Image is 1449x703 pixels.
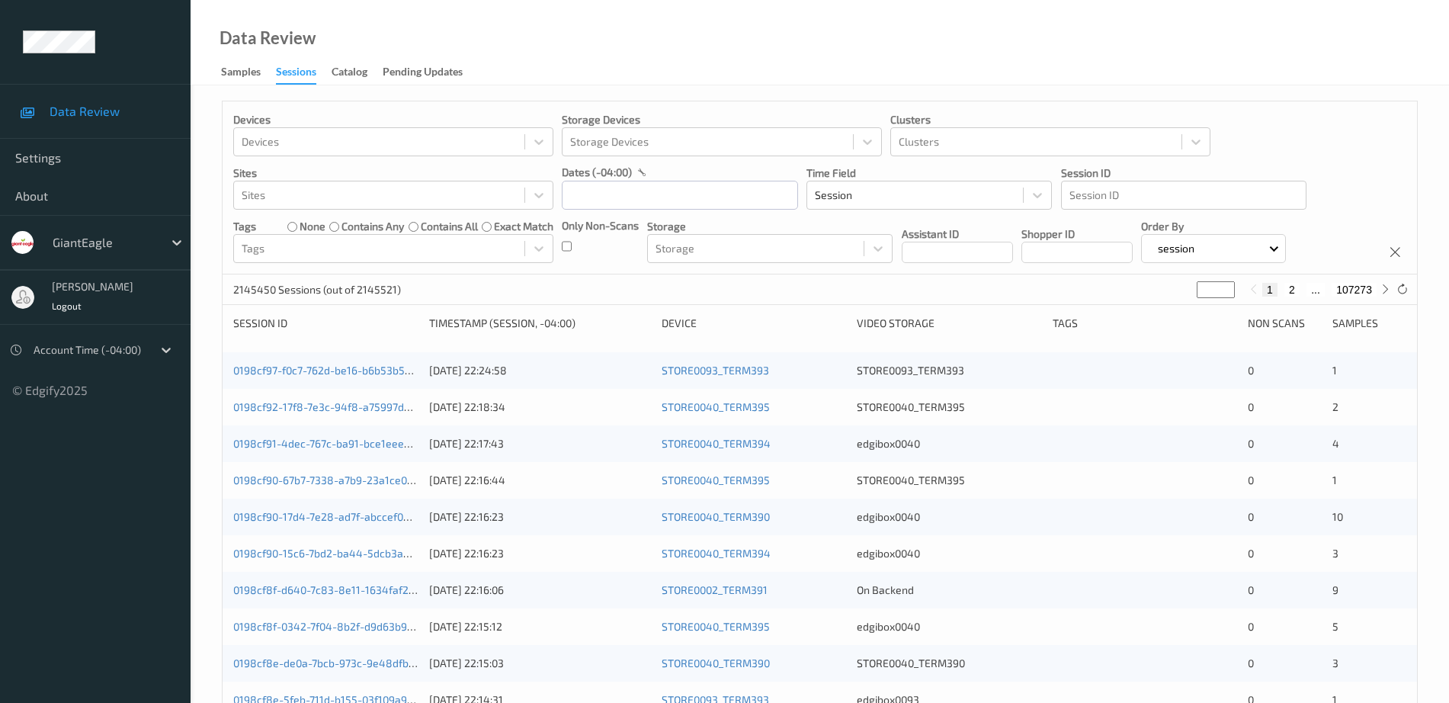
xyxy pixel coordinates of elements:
[429,583,651,598] div: [DATE] 22:16:06
[233,165,553,181] p: Sites
[562,165,632,180] p: dates (-04:00)
[662,316,847,331] div: Device
[662,510,770,523] a: STORE0040_TERM390
[383,62,478,83] a: Pending Updates
[300,219,325,234] label: none
[233,316,418,331] div: Session ID
[383,64,463,83] div: Pending Updates
[1152,241,1200,256] p: session
[1332,437,1339,450] span: 4
[857,316,1042,331] div: Video Storage
[1248,583,1254,596] span: 0
[233,547,438,560] a: 0198cf90-15c6-7bd2-ba44-5dcb3a9558fe
[662,656,770,669] a: STORE0040_TERM390
[332,64,367,83] div: Catalog
[429,619,651,634] div: [DATE] 22:15:12
[857,509,1042,525] div: edgibox0040
[421,219,478,234] label: contains all
[1021,226,1133,242] p: Shopper ID
[233,282,401,297] p: 2145450 Sessions (out of 2145521)
[857,546,1042,561] div: edgibox0040
[1332,283,1377,297] button: 107273
[662,400,770,413] a: STORE0040_TERM395
[1332,620,1338,633] span: 5
[1053,316,1238,331] div: Tags
[233,364,432,377] a: 0198cf97-f0c7-762d-be16-b6b53b59c141
[890,112,1210,127] p: Clusters
[233,620,438,633] a: 0198cf8f-0342-7f04-8b2f-d9d63b90452d
[857,400,1042,415] div: STORE0040_TERM395
[1141,219,1286,234] p: Order By
[1306,283,1325,297] button: ...
[233,473,437,486] a: 0198cf90-67b7-7338-a7b9-23a1ce0d64f8
[233,583,431,596] a: 0198cf8f-d640-7c83-8e11-1634faf23561
[1248,400,1254,413] span: 0
[1262,283,1277,297] button: 1
[1332,583,1338,596] span: 9
[1248,473,1254,486] span: 0
[332,62,383,83] a: Catalog
[806,165,1052,181] p: Time Field
[1248,656,1254,669] span: 0
[220,30,316,46] div: Data Review
[1332,656,1338,669] span: 3
[429,316,651,331] div: Timestamp (Session, -04:00)
[494,219,553,234] label: exact match
[1332,547,1338,560] span: 3
[857,583,1042,598] div: On Backend
[857,363,1042,378] div: STORE0093_TERM393
[429,436,651,451] div: [DATE] 22:17:43
[429,509,651,525] div: [DATE] 22:16:23
[276,64,316,85] div: Sessions
[662,583,768,596] a: STORE0002_TERM391
[1248,620,1254,633] span: 0
[233,219,256,234] p: Tags
[1248,316,1322,331] div: Non Scans
[1332,364,1337,377] span: 1
[1332,510,1343,523] span: 10
[662,473,770,486] a: STORE0040_TERM395
[857,656,1042,671] div: STORE0040_TERM390
[233,656,437,669] a: 0198cf8e-de0a-7bcb-973c-9e48dfbf2aee
[276,62,332,85] a: Sessions
[341,219,404,234] label: contains any
[562,218,639,233] p: Only Non-Scans
[662,364,769,377] a: STORE0093_TERM393
[857,473,1042,488] div: STORE0040_TERM395
[1248,510,1254,523] span: 0
[429,400,651,415] div: [DATE] 22:18:34
[1061,165,1306,181] p: Session ID
[1332,400,1338,413] span: 2
[647,219,893,234] p: Storage
[1248,547,1254,560] span: 0
[233,112,553,127] p: Devices
[233,400,431,413] a: 0198cf92-17f8-7e3c-94f8-a75997deafb7
[562,112,882,127] p: Storage Devices
[1332,473,1337,486] span: 1
[221,62,276,83] a: Samples
[221,64,261,83] div: Samples
[857,619,1042,634] div: edgibox0040
[429,363,651,378] div: [DATE] 22:24:58
[662,547,771,560] a: STORE0040_TERM394
[233,437,433,450] a: 0198cf91-4dec-767c-ba91-bce1eee60f82
[1332,316,1406,331] div: Samples
[1248,364,1254,377] span: 0
[429,656,651,671] div: [DATE] 22:15:03
[429,546,651,561] div: [DATE] 22:16:23
[1248,437,1254,450] span: 0
[429,473,651,488] div: [DATE] 22:16:44
[233,510,432,523] a: 0198cf90-17d4-7e28-ad7f-abccef041275
[1284,283,1300,297] button: 2
[902,226,1013,242] p: Assistant ID
[857,436,1042,451] div: edgibox0040
[662,620,770,633] a: STORE0040_TERM395
[662,437,771,450] a: STORE0040_TERM394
